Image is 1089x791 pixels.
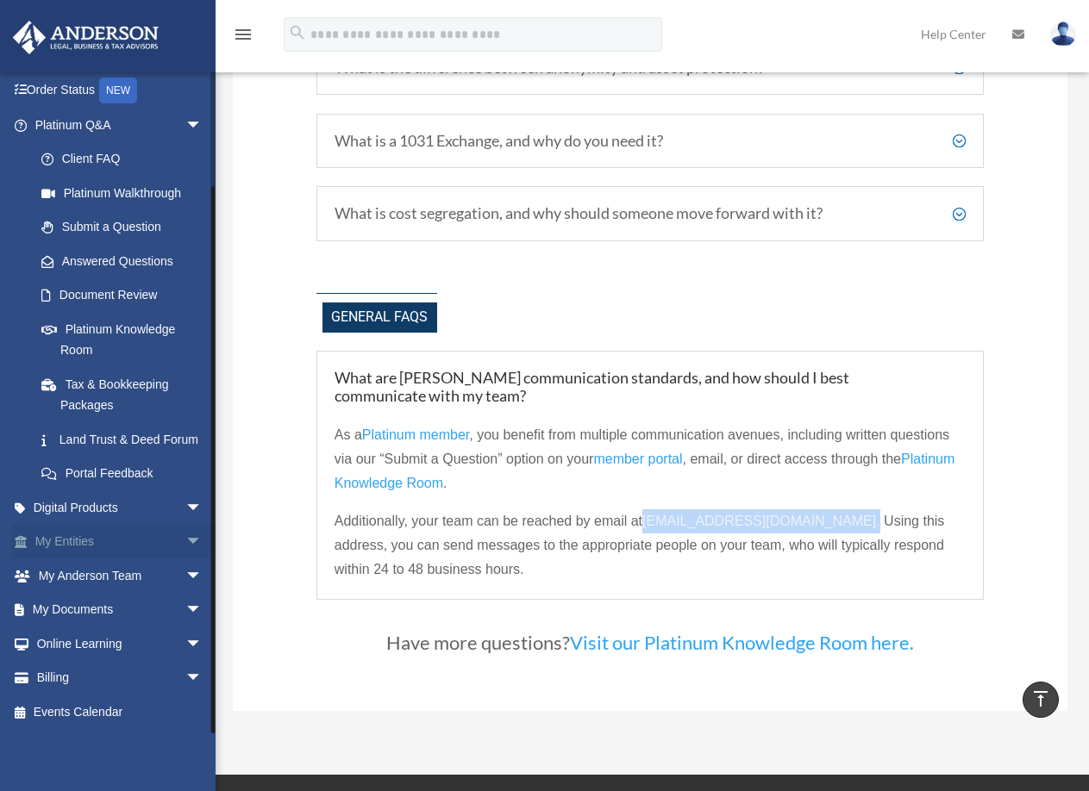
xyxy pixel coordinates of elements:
[322,302,437,333] span: General FAQs
[24,176,228,210] a: Platinum Walkthrough
[12,558,228,593] a: My Anderson Teamarrow_drop_down
[233,24,253,45] i: menu
[12,661,228,695] a: Billingarrow_drop_down
[8,21,164,54] img: Anderson Advisors Platinum Portal
[185,558,220,594] span: arrow_drop_down
[12,73,228,109] a: Order StatusNEW
[12,694,228,729] a: Events Calendar
[12,593,228,627] a: My Documentsarrow_drop_down
[1023,682,1059,718] a: vertical_align_top
[24,244,228,278] a: Answered Questions
[593,452,682,466] span: member portal
[185,525,220,560] span: arrow_drop_down
[12,108,228,142] a: Platinum Q&Aarrow_drop_down
[642,514,876,528] span: [EMAIL_ADDRESS][DOMAIN_NAME]
[24,142,220,177] a: Client FAQ
[335,369,966,406] h5: What are [PERSON_NAME] communication standards, and how should I best communicate with my team?
[1030,688,1051,709] i: vertical_align_top
[185,108,220,143] span: arrow_drop_down
[24,210,228,245] a: Submit a Question
[185,593,220,628] span: arrow_drop_down
[1050,22,1076,47] img: User Pic
[316,633,984,661] h3: Have more questions?
[642,514,876,537] a: [EMAIL_ADDRESS][DOMAIN_NAME]
[233,30,253,45] a: menu
[335,427,949,466] span: , you benefit from multiple communication avenues, including written questions via our “Submit a ...
[12,525,228,559] a: My Entitiesarrow_drop_down
[12,626,228,661] a: Online Learningarrow_drop_down
[335,514,642,528] span: Additionally, your team can be reached by email at
[24,457,228,491] a: Portal Feedback
[335,452,954,499] a: Platinum Knowledge Room
[443,476,447,490] span: .
[335,204,966,223] h5: What is cost segregation, and why should someone move forward with it?
[593,452,682,475] a: member portal
[570,631,914,663] a: Visit our Platinum Knowledge Room here.
[24,422,228,457] a: Land Trust & Deed Forum
[24,367,228,422] a: Tax & Bookkeeping Packages
[335,132,966,151] h5: What is a 1031 Exchange, and why do you need it?
[362,427,470,442] span: Platinum member
[288,23,307,42] i: search
[335,427,362,442] span: As a
[185,661,220,696] span: arrow_drop_down
[683,452,901,466] span: , email, or direct access through the
[335,452,954,490] span: Platinum Knowledge Room
[99,78,137,103] div: NEW
[185,490,220,526] span: arrow_drop_down
[185,626,220,662] span: arrow_drop_down
[24,278,228,313] a: Document Review
[24,312,228,367] a: Platinum Knowledge Room
[362,427,470,451] a: Platinum member
[335,514,945,576] span: . Using this address, you can send messages to the appropriate people on your team, who will typi...
[12,490,228,525] a: Digital Productsarrow_drop_down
